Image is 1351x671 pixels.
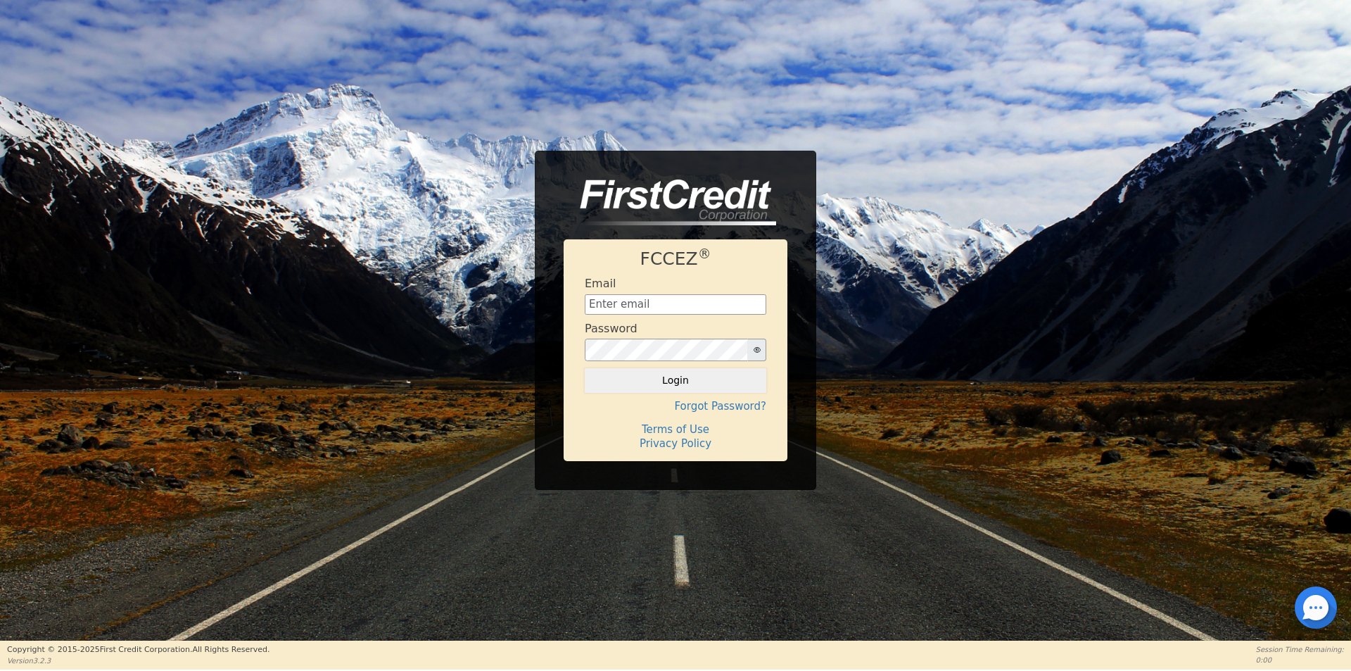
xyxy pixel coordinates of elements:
[192,645,269,654] span: All Rights Reserved.
[585,400,766,413] h4: Forgot Password?
[585,277,616,290] h4: Email
[585,437,766,450] h4: Privacy Policy
[698,246,711,261] sup: ®
[585,249,766,270] h1: FCCEZ
[585,322,638,335] h4: Password
[1256,655,1344,665] p: 0:00
[7,644,269,656] p: Copyright © 2015- 2025 First Credit Corporation.
[7,656,269,666] p: Version 3.2.3
[585,294,766,315] input: Enter email
[564,180,776,226] img: logo-CMu_cnol.png
[585,423,766,436] h4: Terms of Use
[1256,644,1344,655] p: Session Time Remaining:
[585,368,766,392] button: Login
[585,339,748,361] input: password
